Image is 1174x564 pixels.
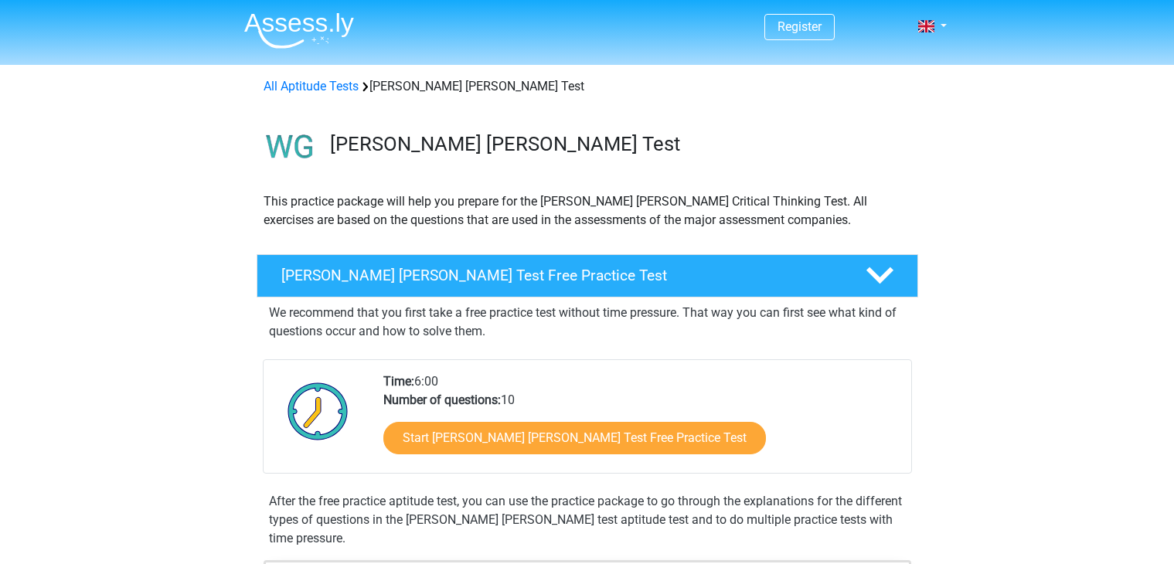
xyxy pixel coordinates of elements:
[250,254,924,297] a: [PERSON_NAME] [PERSON_NAME] Test Free Practice Test
[264,79,359,93] a: All Aptitude Tests
[263,492,912,548] div: After the free practice aptitude test, you can use the practice package to go through the explana...
[257,114,323,180] img: watson glaser test
[330,132,906,156] h3: [PERSON_NAME] [PERSON_NAME] Test
[383,374,414,389] b: Time:
[279,372,357,450] img: Clock
[778,19,822,34] a: Register
[269,304,906,341] p: We recommend that you first take a free practice test without time pressure. That way you can fir...
[244,12,354,49] img: Assessly
[257,77,917,96] div: [PERSON_NAME] [PERSON_NAME] Test
[372,372,910,473] div: 6:00 10
[264,192,911,229] p: This practice package will help you prepare for the [PERSON_NAME] [PERSON_NAME] Critical Thinking...
[383,392,501,407] b: Number of questions:
[383,422,766,454] a: Start [PERSON_NAME] [PERSON_NAME] Test Free Practice Test
[281,267,841,284] h4: [PERSON_NAME] [PERSON_NAME] Test Free Practice Test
